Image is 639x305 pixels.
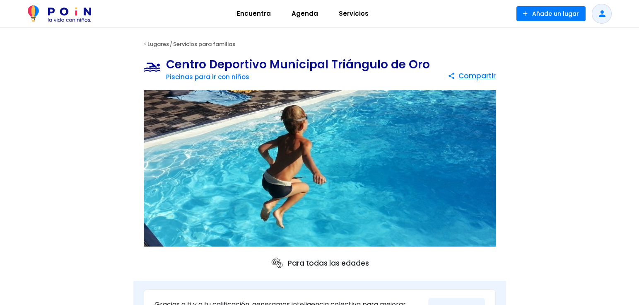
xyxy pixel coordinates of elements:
[173,40,235,48] a: Servicios para familias
[133,38,506,51] div: < /
[448,68,496,83] button: Compartir
[516,6,586,21] button: Añade un lugar
[281,4,328,24] a: Agenda
[144,90,496,247] img: Centro Deportivo Municipal Triángulo de Oro
[270,257,284,270] img: ages icon
[233,7,275,20] span: Encuentra
[335,7,372,20] span: Servicios
[328,4,379,24] a: Servicios
[147,40,169,48] a: Lugares
[144,59,166,75] img: Piscinas para ir con niños
[166,59,430,70] h1: Centro Deportivo Municipal Triángulo de Oro
[28,5,91,22] img: POiN
[166,73,249,81] a: Piscinas para ir con niños
[227,4,281,24] a: Encuentra
[288,7,322,20] span: Agenda
[270,257,369,270] p: Para todas las edades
